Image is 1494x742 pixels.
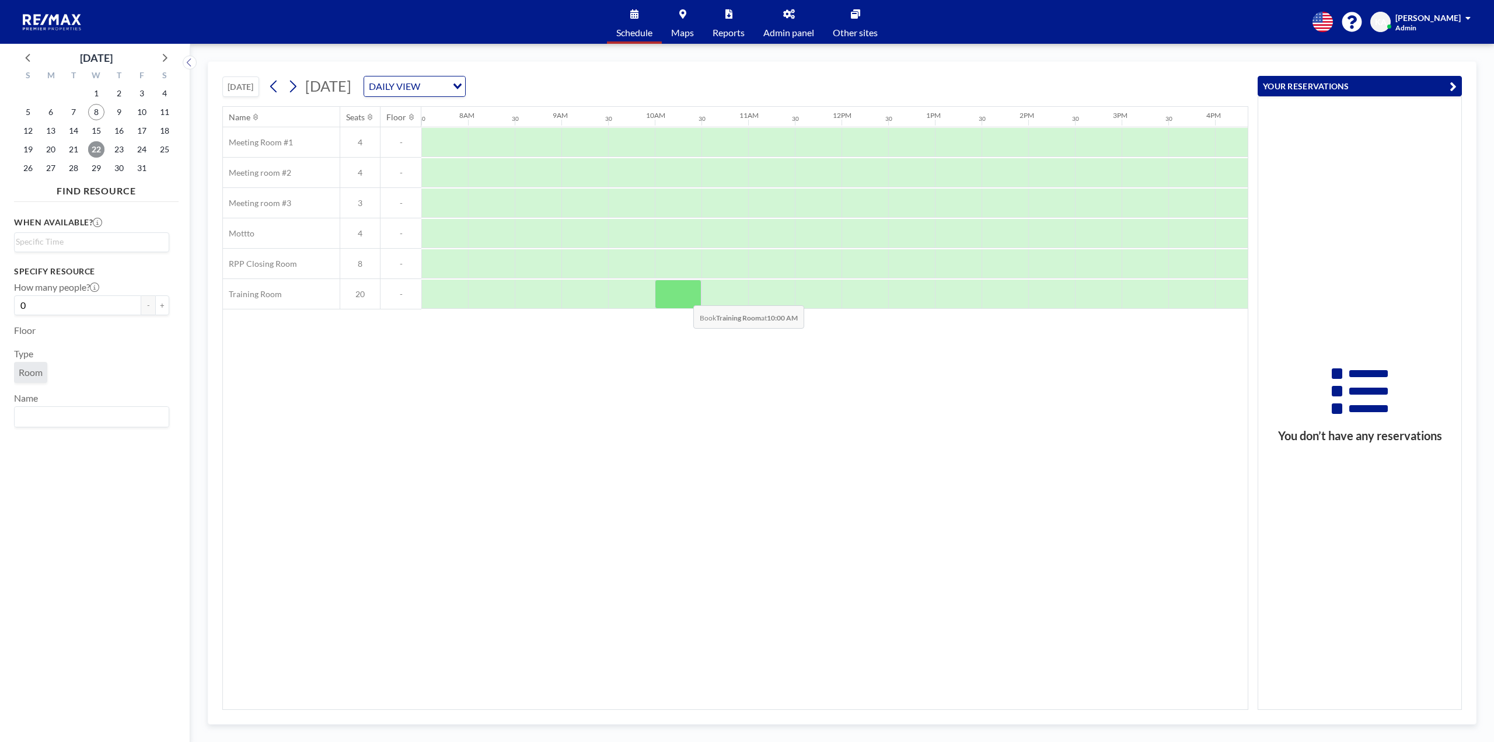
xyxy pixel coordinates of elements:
span: Tuesday, October 28, 2025 [65,160,82,176]
span: Schedule [616,28,652,37]
span: KA [1375,17,1387,27]
span: Sunday, October 19, 2025 [20,141,36,158]
input: Search for option [16,235,162,248]
span: 20 [340,289,380,299]
span: Tuesday, October 7, 2025 [65,104,82,120]
div: Seats [346,112,365,123]
span: - [381,228,421,239]
img: organization-logo [19,11,86,34]
span: 4 [340,137,380,148]
span: Room [19,367,43,378]
span: - [381,289,421,299]
span: Tuesday, October 14, 2025 [65,123,82,139]
span: 4 [340,228,380,239]
button: - [141,295,155,315]
div: 30 [1165,115,1172,123]
div: 9AM [553,111,568,120]
span: Wednesday, October 29, 2025 [88,160,104,176]
button: [DATE] [222,76,259,97]
span: Wednesday, October 22, 2025 [88,141,104,158]
div: T [62,69,85,84]
div: 2PM [1020,111,1034,120]
div: 12PM [833,111,851,120]
div: 10AM [646,111,665,120]
span: RPP Closing Room [223,259,297,269]
span: Saturday, October 11, 2025 [156,104,173,120]
span: Reports [713,28,745,37]
span: Friday, October 3, 2025 [134,85,150,102]
div: S [153,69,176,84]
div: Name [229,112,250,123]
label: How many people? [14,281,99,293]
span: Thursday, October 23, 2025 [111,141,127,158]
span: Wednesday, October 15, 2025 [88,123,104,139]
div: Search for option [15,233,169,250]
span: Thursday, October 30, 2025 [111,160,127,176]
div: Floor [386,112,406,123]
span: Friday, October 17, 2025 [134,123,150,139]
button: + [155,295,169,315]
b: Training Room [716,313,761,322]
span: - [381,259,421,269]
span: 3 [340,198,380,208]
div: 30 [418,115,425,123]
span: - [381,198,421,208]
span: Sunday, October 5, 2025 [20,104,36,120]
div: 3PM [1113,111,1128,120]
div: 30 [885,115,892,123]
div: [DATE] [80,50,113,66]
span: Meeting room #2 [223,168,291,178]
input: Search for option [16,409,162,424]
span: Wednesday, October 8, 2025 [88,104,104,120]
span: Meeting Room #1 [223,137,293,148]
div: 30 [979,115,986,123]
span: Book at [693,305,804,329]
span: Monday, October 6, 2025 [43,104,59,120]
div: 30 [699,115,706,123]
span: Sunday, October 12, 2025 [20,123,36,139]
span: Mottto [223,228,254,239]
span: Tuesday, October 21, 2025 [65,141,82,158]
div: Search for option [15,407,169,427]
span: Meeting room #3 [223,198,291,208]
div: M [40,69,62,84]
span: Monday, October 13, 2025 [43,123,59,139]
span: Saturday, October 25, 2025 [156,141,173,158]
span: Other sites [833,28,878,37]
div: S [17,69,40,84]
span: Friday, October 31, 2025 [134,160,150,176]
div: W [85,69,108,84]
h3: Specify resource [14,266,169,277]
span: Saturday, October 18, 2025 [156,123,173,139]
span: Thursday, October 2, 2025 [111,85,127,102]
span: Sunday, October 26, 2025 [20,160,36,176]
span: Wednesday, October 1, 2025 [88,85,104,102]
span: [PERSON_NAME] [1395,13,1461,23]
span: Monday, October 20, 2025 [43,141,59,158]
span: Monday, October 27, 2025 [43,160,59,176]
span: - [381,168,421,178]
span: Training Room [223,289,282,299]
label: Type [14,348,33,360]
div: F [130,69,153,84]
div: 4PM [1206,111,1221,120]
span: Friday, October 10, 2025 [134,104,150,120]
span: 8 [340,259,380,269]
div: 8AM [459,111,474,120]
span: Admin [1395,23,1416,32]
span: [DATE] [305,77,351,95]
div: 30 [605,115,612,123]
h3: You don’t have any reservations [1258,429,1461,443]
span: Friday, October 24, 2025 [134,141,150,158]
input: Search for option [424,79,446,94]
span: Thursday, October 16, 2025 [111,123,127,139]
div: 30 [792,115,799,123]
div: Search for option [364,76,465,96]
span: - [381,137,421,148]
label: Floor [14,325,36,336]
div: 11AM [739,111,759,120]
h4: FIND RESOURCE [14,180,179,197]
div: 30 [512,115,519,123]
span: 4 [340,168,380,178]
div: T [107,69,130,84]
